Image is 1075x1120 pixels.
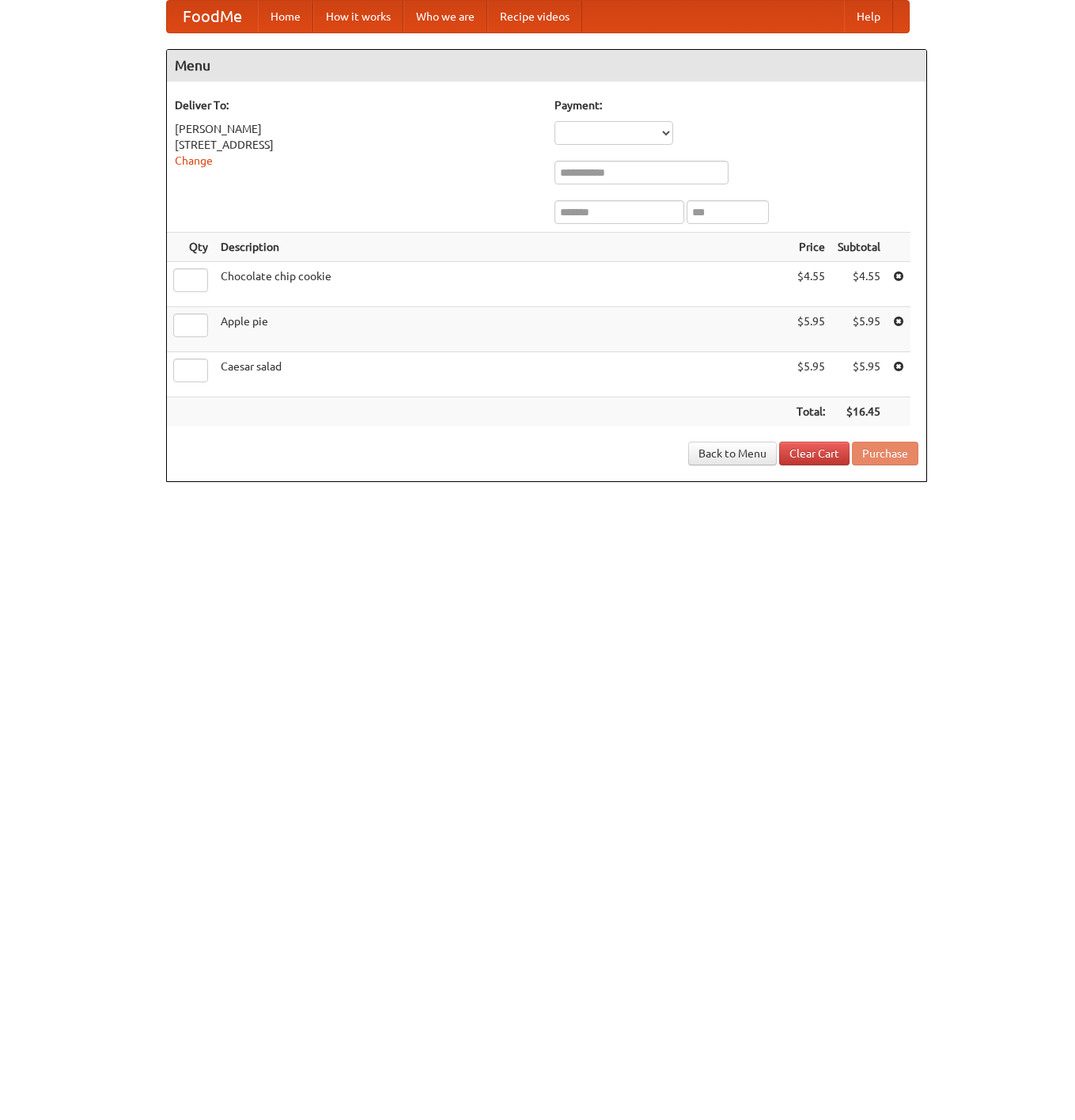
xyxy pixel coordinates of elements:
[175,137,539,153] div: [STREET_ADDRESS]
[790,233,831,262] th: Price
[790,307,831,352] td: $5.95
[214,307,790,352] td: Apple pie
[175,97,539,113] h5: Deliver To:
[214,262,790,307] td: Chocolate chip cookie
[214,352,790,397] td: Caesar salad
[831,233,887,262] th: Subtotal
[831,262,887,307] td: $4.55
[831,397,887,427] th: $16.45
[487,1,582,32] a: Recipe videos
[779,442,850,465] a: Clear Cart
[258,1,313,32] a: Home
[688,442,777,465] a: Back to Menu
[313,1,403,32] a: How it works
[167,50,926,82] h4: Menu
[852,442,918,465] button: Purchase
[175,121,539,137] div: [PERSON_NAME]
[167,1,258,32] a: FoodMe
[555,97,918,113] h5: Payment:
[831,352,887,397] td: $5.95
[790,262,831,307] td: $4.55
[844,1,893,32] a: Help
[175,154,213,167] a: Change
[403,1,487,32] a: Who we are
[167,233,214,262] th: Qty
[831,307,887,352] td: $5.95
[214,233,790,262] th: Description
[790,397,831,427] th: Total:
[790,352,831,397] td: $5.95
